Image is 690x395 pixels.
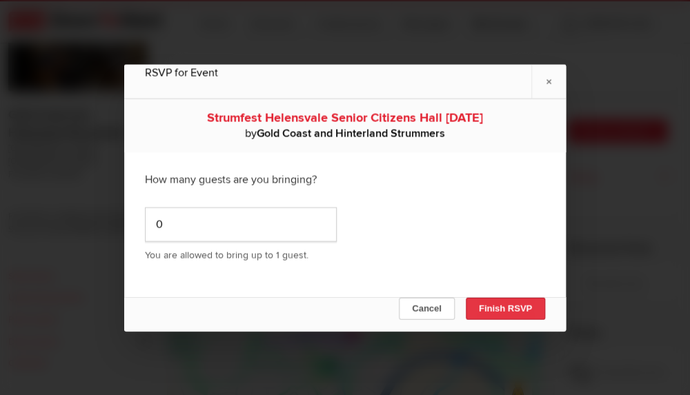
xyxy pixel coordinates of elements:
[531,64,566,98] a: ×
[466,297,545,319] button: Finish RSVP
[145,125,545,141] div: by
[145,162,545,196] div: How many guests are you bringing?
[145,64,545,81] div: RSVP for Event
[399,297,455,319] button: Cancel
[145,248,545,262] p: You are allowed to bring up to 1 guest.
[257,126,445,140] b: Gold Coast and Hinterland Strummers
[145,109,545,125] div: Strumfest Helensvale Senior Citizens Hall [DATE]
